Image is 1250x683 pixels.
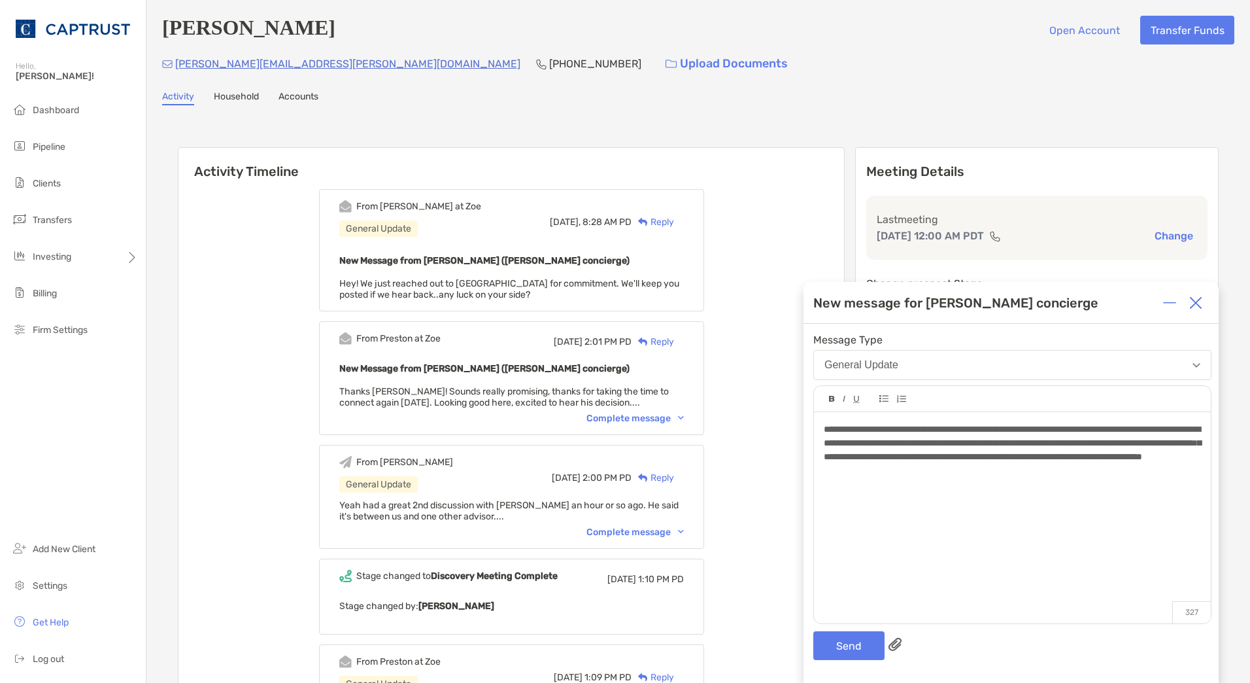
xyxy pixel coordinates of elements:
button: Send [813,631,885,660]
img: Event icon [339,200,352,213]
img: Editor control icon [879,395,888,402]
span: Clients [33,178,61,189]
div: Reply [632,215,674,229]
span: [DATE] [554,672,583,683]
div: From [PERSON_NAME] [356,457,453,468]
img: Expand or collapse [1163,296,1176,309]
div: From Preston at Zoe [356,656,441,667]
img: Reply icon [638,338,648,346]
img: get-help icon [12,614,27,629]
img: logout icon [12,650,27,666]
a: Accounts [279,91,318,105]
img: Email Icon [162,60,173,68]
h4: [PERSON_NAME] [162,16,335,44]
button: Transfer Funds [1140,16,1234,44]
img: firm-settings icon [12,321,27,337]
button: Open Account [1039,16,1130,44]
img: paperclip attachments [888,638,902,651]
div: General Update [339,476,418,493]
img: Chevron icon [678,416,684,420]
img: CAPTRUST Logo [16,5,130,52]
p: Last meeting [877,211,1197,228]
div: General Update [824,359,898,371]
img: Close [1189,296,1202,309]
span: Dashboard [33,105,79,116]
div: Complete message [586,413,684,424]
img: Editor control icon [896,395,906,403]
p: Change prospect Stage [866,275,1208,292]
div: Reply [632,335,674,349]
img: clients icon [12,175,27,190]
span: Firm Settings [33,324,88,336]
a: Upload Documents [657,50,796,78]
img: investing icon [12,248,27,264]
p: Meeting Details [866,164,1208,180]
img: Reply icon [638,218,648,226]
img: billing icon [12,285,27,300]
p: [PERSON_NAME][EMAIL_ADDRESS][PERSON_NAME][DOMAIN_NAME] [175,56,520,72]
div: Stage changed to [356,570,558,582]
span: 1:10 PM PD [638,574,684,585]
span: Hey! We just reached out to [GEOGRAPHIC_DATA] for commitment. We'll keep you posted if we hear ba... [339,278,679,300]
span: 2:00 PM PD [583,472,632,483]
img: pipeline icon [12,138,27,154]
a: Household [214,91,259,105]
img: transfers icon [12,211,27,227]
span: [DATE] [552,472,581,483]
span: Settings [33,580,67,591]
img: button icon [666,60,677,69]
img: Editor control icon [843,396,845,402]
div: From Preston at Zoe [356,333,441,344]
img: Open dropdown arrow [1192,363,1200,368]
span: Add New Client [33,544,95,555]
img: Event icon [339,656,352,668]
span: Message Type [813,334,1211,346]
span: Transfers [33,215,72,226]
img: Reply icon [638,474,648,482]
span: Pipeline [33,141,65,152]
img: add_new_client icon [12,540,27,556]
span: 8:28 AM PD [583,217,632,228]
b: [PERSON_NAME] [418,601,494,612]
span: Log out [33,654,64,665]
img: Phone Icon [536,59,547,69]
div: Reply [632,471,674,485]
p: [PHONE_NUMBER] [549,56,641,72]
b: New Message from [PERSON_NAME] ([PERSON_NAME] concierge) [339,363,630,374]
span: [DATE] [554,336,583,347]
b: Discovery Meeting Complete [431,570,558,582]
div: From [PERSON_NAME] at Zoe [356,201,481,212]
div: Complete message [586,527,684,538]
img: settings icon [12,577,27,593]
span: Billing [33,288,57,299]
span: [PERSON_NAME]! [16,71,138,82]
img: dashboard icon [12,101,27,117]
span: 1:09 PM PD [584,672,632,683]
div: New message for [PERSON_NAME] concierge [813,295,1098,311]
span: Investing [33,251,71,262]
span: [DATE], [550,217,581,228]
p: Stage changed by: [339,598,684,614]
img: Editor control icon [853,396,860,403]
img: Event icon [339,456,352,468]
h6: Activity Timeline [178,148,844,179]
span: 2:01 PM PD [584,336,632,347]
img: Chevron icon [678,530,684,534]
p: 327 [1172,601,1211,623]
span: Get Help [33,617,69,628]
span: Thanks [PERSON_NAME]! Sounds really promising, thanks for taking the time to connect again [DATE]... [339,386,669,408]
b: New Message from [PERSON_NAME] ([PERSON_NAME] concierge) [339,255,630,266]
p: [DATE] 12:00 AM PDT [877,228,984,244]
button: Change [1151,229,1197,243]
a: Activity [162,91,194,105]
button: General Update [813,350,1211,380]
span: Yeah had a great 2nd discussion with [PERSON_NAME] an hour or so ago. He said it's between us and... [339,500,679,522]
img: Event icon [339,332,352,345]
span: [DATE] [607,574,636,585]
img: communication type [989,231,1001,241]
div: General Update [339,220,418,237]
img: Reply icon [638,673,648,682]
img: Event icon [339,570,352,582]
img: Editor control icon [829,396,835,402]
